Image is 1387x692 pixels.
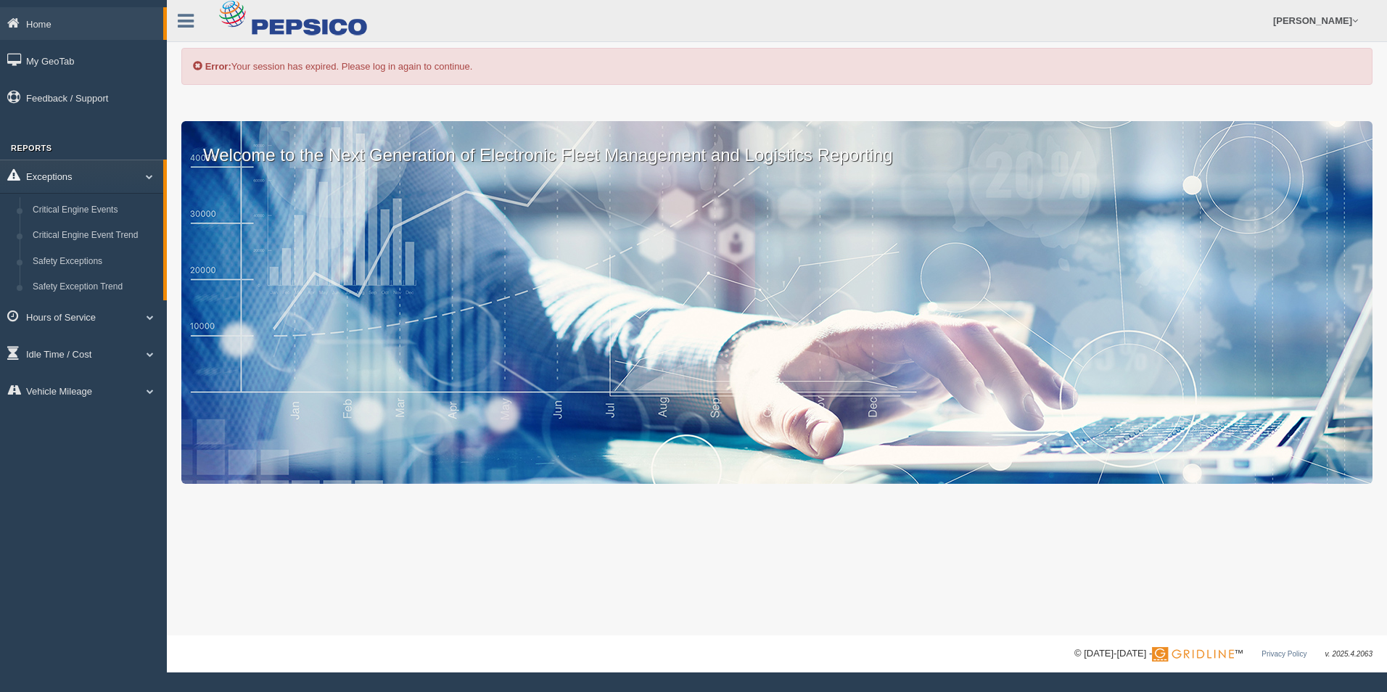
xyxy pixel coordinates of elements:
[26,223,163,249] a: Critical Engine Event Trend
[1262,650,1306,658] a: Privacy Policy
[1074,646,1372,662] div: © [DATE]-[DATE] - ™
[1325,650,1372,658] span: v. 2025.4.2063
[205,61,231,72] b: Error:
[181,48,1372,85] div: Your session has expired. Please log in again to continue.
[181,121,1372,168] p: Welcome to the Next Generation of Electronic Fleet Management and Logistics Reporting
[26,249,163,275] a: Safety Exceptions
[1152,647,1234,662] img: Gridline
[26,274,163,300] a: Safety Exception Trend
[26,197,163,223] a: Critical Engine Events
